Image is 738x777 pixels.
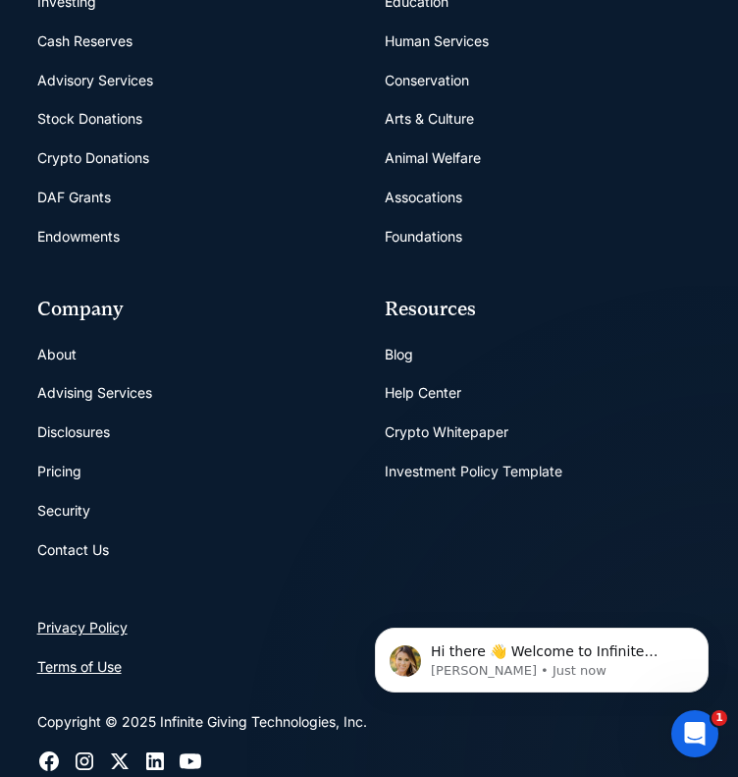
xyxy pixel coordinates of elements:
[37,335,77,374] a: About
[385,178,462,217] a: Assocations
[37,61,153,100] a: Advisory Services
[37,452,81,491] a: Pricing
[712,710,727,726] span: 1
[37,296,353,323] div: Company
[37,413,110,452] a: Disclosures
[37,217,120,256] a: Endowments
[37,530,109,570] a: Contact Us
[37,22,132,61] a: Cash Reserves
[671,710,718,757] iframe: Intercom live chat
[385,139,481,178] a: Animal Welfare
[385,373,461,413] a: Help Center
[345,586,738,724] iframe: Intercom notifications message
[37,655,367,679] a: Terms of Use
[37,99,142,139] a: Stock Donations
[37,616,367,639] a: Privacy Policy
[385,217,462,256] a: Foundations
[385,61,469,100] a: Conservation
[37,491,90,530] a: Security
[37,178,111,217] a: DAF Grants
[37,139,149,178] a: Crypto Donations
[37,373,152,413] a: Advising Services
[37,710,367,734] div: Copyright © 2025 Infinite Giving Technologies, Inc.
[385,296,701,323] div: Resources
[385,413,508,452] a: Crypto Whitepaper
[385,99,474,139] a: Arts & Culture
[385,22,489,61] a: Human Services
[385,452,562,491] a: Investment Policy Template
[385,335,413,374] a: Blog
